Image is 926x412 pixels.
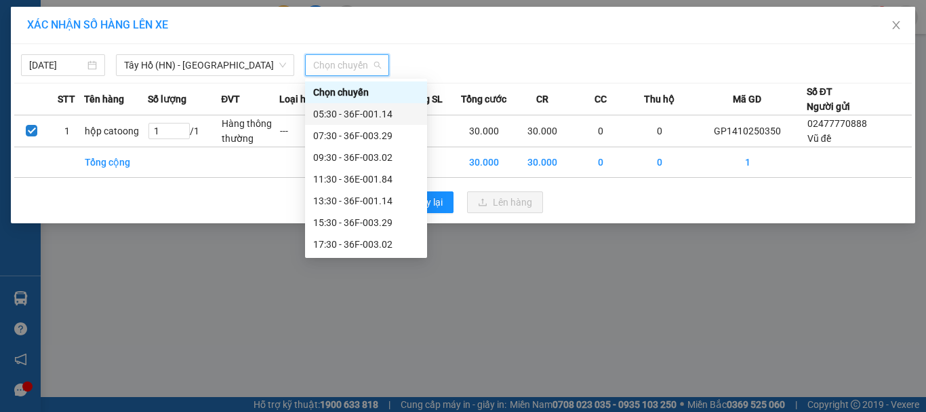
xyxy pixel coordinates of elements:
td: 0 [571,115,630,147]
strong: CÔNG TY TNHH VĨNH QUANG [108,23,292,37]
span: down [279,61,287,69]
td: 0 [630,115,688,147]
span: Tên hàng [84,92,124,107]
td: Tổng cộng [84,147,147,178]
strong: Hotline : 0889 23 23 23 [156,57,244,67]
span: STT [58,92,75,107]
td: 1 [49,115,85,147]
td: 30.000 [513,115,571,147]
span: 02477770888 [807,118,867,129]
span: Thu hộ [644,92,675,107]
span: CR [536,92,548,107]
td: 30.000 [513,147,571,178]
span: Loại hàng [279,92,322,107]
span: Chọn chuyến [313,55,381,75]
span: Tổng cước [461,92,506,107]
div: 05:30 - 36F-001.14 [313,107,419,121]
span: close [891,20,902,31]
span: Tây Hồ (HN) - Thanh Hóa [124,55,286,75]
div: Số ĐT Người gửi [807,84,850,114]
span: Số lượng [148,92,186,107]
span: XÁC NHẬN SỐ HÀNG LÊN XE [27,18,168,31]
button: uploadLên hàng [467,191,543,213]
div: 15:30 - 36F-003.29 [313,215,419,230]
img: logo [16,21,79,85]
td: GP1410250350 [689,115,807,147]
div: 17:30 - 36F-003.02 [313,237,419,252]
td: 30.000 [455,147,513,178]
div: 07:30 - 36F-003.29 [313,128,419,143]
td: / 1 [148,115,222,147]
span: ĐVT [221,92,240,107]
td: 0 [571,147,630,178]
button: Close [877,7,915,45]
td: hộp catoong [84,115,147,147]
td: 1 [689,147,807,178]
span: Mã GD [733,92,761,107]
td: Hàng thông thường [221,115,279,147]
div: Chọn chuyến [313,85,419,100]
span: Website [140,72,172,82]
span: CC [595,92,607,107]
strong: PHIẾU GỬI HÀNG [145,40,255,54]
td: 30.000 [455,115,513,147]
input: 15/10/2025 [29,58,85,73]
div: 09:30 - 36F-003.02 [313,150,419,165]
td: --- [279,115,338,147]
strong: : [DOMAIN_NAME] [140,70,260,83]
td: 0 [630,147,688,178]
div: 13:30 - 36F-001.14 [313,193,419,208]
div: 11:30 - 36E-001.84 [313,172,419,187]
span: Vũ đề [807,133,831,144]
div: Chọn chuyến [305,81,427,103]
